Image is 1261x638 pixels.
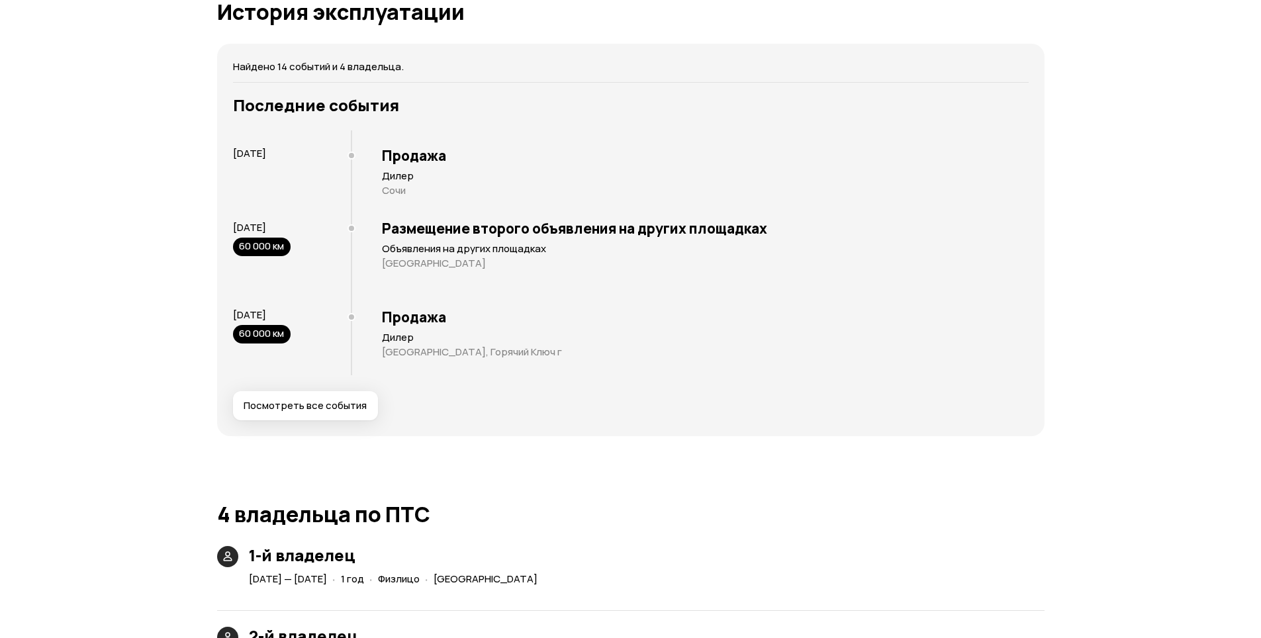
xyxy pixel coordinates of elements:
span: [DATE] [233,220,266,234]
span: [DATE] [233,146,266,160]
span: · [425,568,428,590]
h3: 1-й владелец [249,546,543,565]
p: Дилер [382,331,1029,344]
p: [GEOGRAPHIC_DATA] [382,257,1029,270]
span: [DATE] — [DATE] [249,572,327,586]
p: Объявления на других площадках [382,242,1029,255]
h3: Последние события [233,96,1029,114]
span: Физлицо [378,572,420,586]
p: [GEOGRAPHIC_DATA], Горячий Ключ г [382,345,1029,359]
div: 60 000 км [233,238,291,256]
span: · [332,568,336,590]
p: Найдено 14 событий и 4 владельца. [233,60,1029,74]
h3: Размещение второго объявления на других площадках [382,220,1029,237]
h1: 4 владельца по ПТС [217,502,1045,526]
p: Дилер [382,169,1029,183]
span: Посмотреть все события [244,399,367,412]
div: 60 000 км [233,325,291,343]
span: [GEOGRAPHIC_DATA] [434,572,537,586]
span: [DATE] [233,308,266,322]
h3: Продажа [382,308,1029,326]
span: · [369,568,373,590]
p: Сочи [382,184,1029,197]
button: Посмотреть все события [233,391,378,420]
h3: Продажа [382,147,1029,164]
span: 1 год [341,572,364,586]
